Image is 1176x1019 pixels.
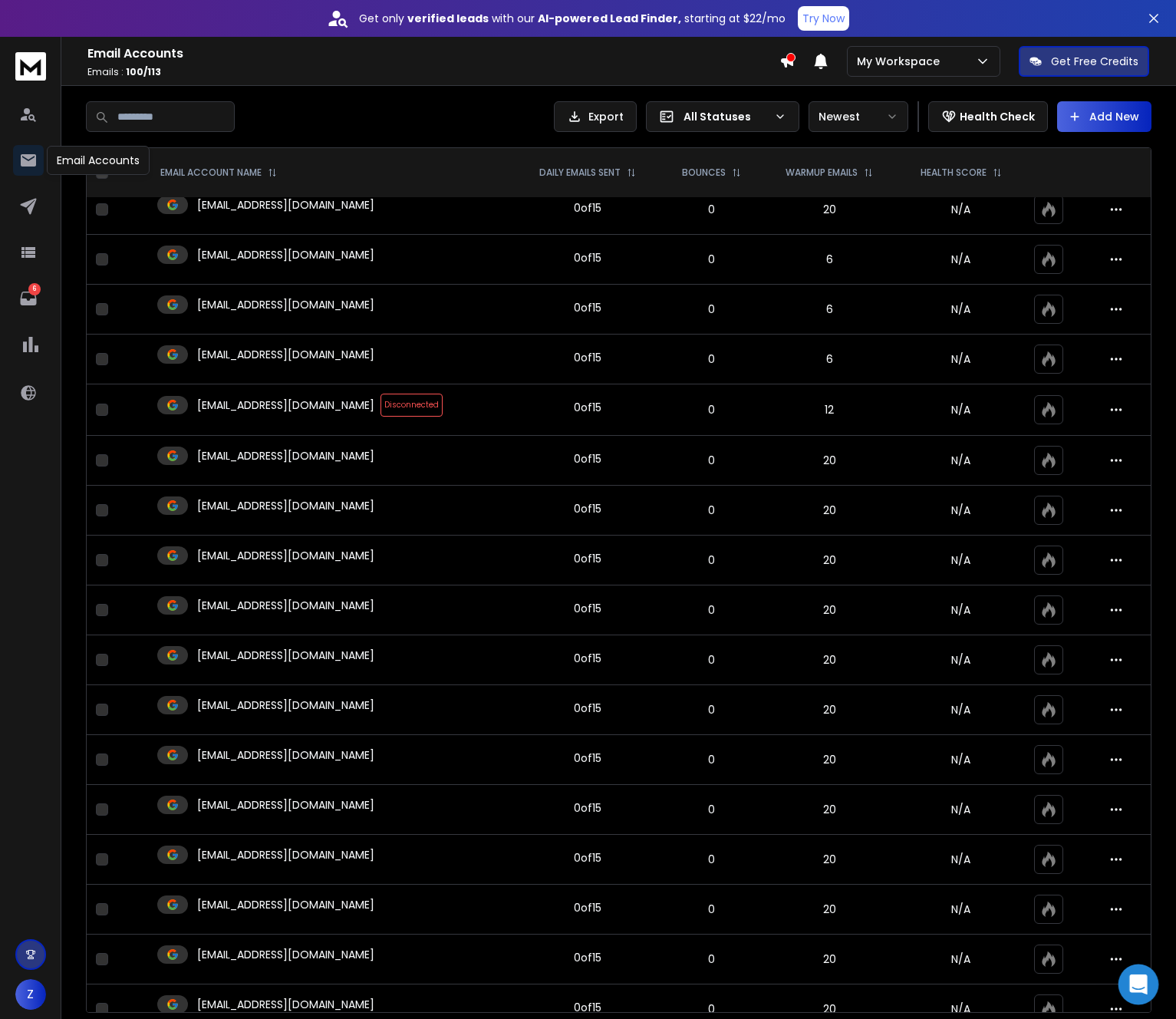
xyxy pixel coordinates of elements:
td: 20 [762,735,897,785]
p: N/A [906,453,1016,468]
p: 0 [670,503,753,518]
p: [EMAIL_ADDRESS][DOMAIN_NAME] [197,797,374,813]
td: 6 [762,285,897,335]
div: Open Intercom Messenger [1118,965,1159,1005]
p: 0 [670,852,753,867]
p: N/A [906,302,1016,317]
p: Get only with our starting at $22/mo [359,11,786,26]
td: 20 [762,635,897,685]
td: 12 [762,384,897,436]
p: N/A [906,202,1016,217]
p: 0 [670,552,753,568]
p: 0 [670,402,753,417]
p: N/A [906,852,1016,867]
p: [EMAIL_ADDRESS][DOMAIN_NAME] [197,297,374,312]
p: [EMAIL_ADDRESS][DOMAIN_NAME] [197,648,374,663]
p: [EMAIL_ADDRESS][DOMAIN_NAME] [197,997,374,1012]
p: [EMAIL_ADDRESS][DOMAIN_NAME] [197,697,374,713]
p: Health Check [960,109,1035,124]
p: [EMAIL_ADDRESS][DOMAIN_NAME] [197,448,374,463]
td: 20 [762,785,897,835]
a: 6 [13,283,44,314]
p: [EMAIL_ADDRESS][DOMAIN_NAME] [197,347,374,362]
div: 0 of 15 [574,300,601,315]
button: Add New [1057,101,1151,132]
div: 0 of 15 [574,850,601,866]
button: Try Now [798,6,849,31]
div: 0 of 15 [574,350,601,365]
td: 6 [762,235,897,285]
div: 0 of 15 [574,601,601,616]
span: 100 / 113 [126,65,161,78]
p: WARMUP EMAILS [786,167,858,179]
p: 0 [670,453,753,468]
div: 0 of 15 [574,950,601,965]
button: Get Free Credits [1019,46,1149,77]
div: 0 of 15 [574,800,601,816]
div: 0 of 15 [574,701,601,716]
button: Newest [809,101,908,132]
td: 20 [762,486,897,536]
p: N/A [906,252,1016,267]
p: DAILY EMAILS SENT [539,167,621,179]
p: 6 [28,283,41,295]
td: 20 [762,536,897,585]
td: 20 [762,885,897,935]
div: 0 of 15 [574,1000,601,1015]
p: N/A [906,752,1016,767]
p: N/A [906,802,1016,817]
div: 0 of 15 [574,400,601,415]
p: [EMAIL_ADDRESS][DOMAIN_NAME] [197,397,374,413]
p: 0 [670,652,753,668]
p: N/A [906,402,1016,417]
p: Get Free Credits [1051,54,1138,69]
div: 0 of 15 [574,200,601,216]
p: HEALTH SCORE [921,167,987,179]
p: [EMAIL_ADDRESS][DOMAIN_NAME] [197,847,374,862]
p: N/A [906,951,1016,967]
p: 0 [670,602,753,618]
div: 0 of 15 [574,501,601,516]
p: Emails : [87,66,779,78]
div: 0 of 15 [574,551,601,566]
td: 6 [762,335,897,384]
strong: verified leads [407,11,489,26]
p: 0 [670,252,753,267]
p: [EMAIL_ADDRESS][DOMAIN_NAME] [197,498,374,513]
div: 0 of 15 [574,651,601,666]
button: Z [15,979,46,1010]
button: Export [554,101,637,132]
p: [EMAIL_ADDRESS][DOMAIN_NAME] [197,197,374,213]
p: [EMAIL_ADDRESS][DOMAIN_NAME] [197,247,374,262]
p: 0 [670,202,753,217]
p: [EMAIL_ADDRESS][DOMAIN_NAME] [197,897,374,912]
p: [EMAIL_ADDRESS][DOMAIN_NAME] [197,548,374,563]
p: N/A [906,702,1016,717]
td: 20 [762,436,897,486]
p: [EMAIL_ADDRESS][DOMAIN_NAME] [197,598,374,613]
div: Email Accounts [47,146,150,175]
p: N/A [906,902,1016,917]
td: 20 [762,835,897,885]
td: 20 [762,585,897,635]
p: 0 [670,951,753,967]
img: logo [15,52,46,81]
p: N/A [906,552,1016,568]
div: 0 of 15 [574,451,601,467]
div: 0 of 15 [574,250,601,265]
h1: Email Accounts [87,45,779,63]
p: My Workspace [857,54,946,69]
p: 0 [670,702,753,717]
div: EMAIL ACCOUNT NAME [160,167,277,179]
p: 0 [670,802,753,817]
p: Try Now [802,11,845,26]
td: 20 [762,685,897,735]
p: N/A [906,351,1016,367]
p: BOUNCES [682,167,726,179]
p: 0 [670,902,753,917]
p: N/A [906,503,1016,518]
p: [EMAIL_ADDRESS][DOMAIN_NAME] [197,747,374,763]
td: 20 [762,185,897,235]
button: Health Check [928,101,1048,132]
